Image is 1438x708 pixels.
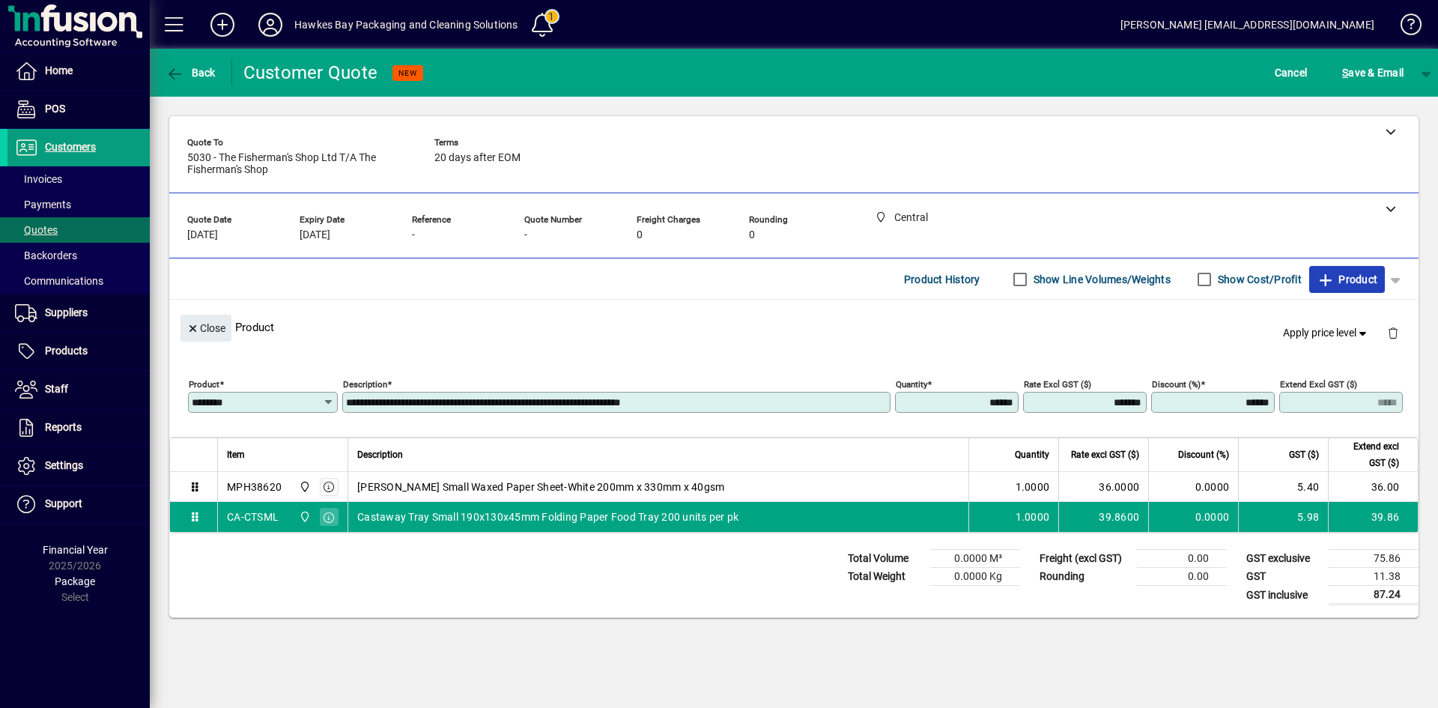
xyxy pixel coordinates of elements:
[1328,472,1418,502] td: 36.00
[7,333,150,370] a: Products
[1277,320,1376,347] button: Apply price level
[1120,13,1374,37] div: [PERSON_NAME] [EMAIL_ADDRESS][DOMAIN_NAME]
[840,568,930,586] td: Total Weight
[15,224,58,236] span: Quotes
[434,152,521,164] span: 20 days after EOM
[1239,550,1329,568] td: GST exclusive
[177,321,235,334] app-page-header-button: Close
[7,485,150,523] a: Support
[7,294,150,332] a: Suppliers
[1032,550,1137,568] td: Freight (excl GST)
[246,11,294,38] button: Profile
[1238,472,1328,502] td: 5.40
[7,192,150,217] a: Payments
[1137,568,1227,586] td: 0.00
[45,383,68,395] span: Staff
[1375,315,1411,351] button: Delete
[1239,568,1329,586] td: GST
[187,229,218,241] span: [DATE]
[1148,502,1238,532] td: 0.0000
[1178,447,1229,463] span: Discount (%)
[15,173,62,185] span: Invoices
[357,479,724,494] span: [PERSON_NAME] Small Waxed Paper Sheet-White 200mm x 330mm x 40gsm
[15,199,71,211] span: Payments
[7,268,150,294] a: Communications
[1152,379,1201,390] mat-label: Discount (%)
[1068,509,1139,524] div: 39.8600
[840,550,930,568] td: Total Volume
[43,544,108,556] span: Financial Year
[227,479,282,494] div: MPH38620
[55,575,95,587] span: Package
[524,229,527,241] span: -
[1016,479,1050,494] span: 1.0000
[930,568,1020,586] td: 0.0000 Kg
[45,497,82,509] span: Support
[7,409,150,447] a: Reports
[1317,267,1377,291] span: Product
[1016,509,1050,524] span: 1.0000
[930,550,1020,568] td: 0.0000 M³
[150,59,232,86] app-page-header-button: Back
[1329,568,1419,586] td: 11.38
[198,11,246,38] button: Add
[1342,67,1348,79] span: S
[7,217,150,243] a: Quotes
[180,315,231,342] button: Close
[7,447,150,485] a: Settings
[1309,266,1385,293] button: Product
[1137,550,1227,568] td: 0.00
[227,509,279,524] div: CA-CTSML
[1275,61,1308,85] span: Cancel
[295,479,312,495] span: Central
[412,229,415,241] span: -
[186,316,225,341] span: Close
[1148,472,1238,502] td: 0.0000
[45,345,88,357] span: Products
[896,379,927,390] mat-label: Quantity
[637,229,643,241] span: 0
[357,447,403,463] span: Description
[1031,272,1171,287] label: Show Line Volumes/Weights
[749,229,755,241] span: 0
[1239,586,1329,605] td: GST inclusive
[294,13,518,37] div: Hawkes Bay Packaging and Cleaning Solutions
[1015,447,1049,463] span: Quantity
[1032,568,1137,586] td: Rounding
[15,275,103,287] span: Communications
[1238,502,1328,532] td: 5.98
[1335,59,1411,86] button: Save & Email
[1329,550,1419,568] td: 75.86
[45,141,96,153] span: Customers
[45,459,83,471] span: Settings
[1342,61,1404,85] span: ave & Email
[1329,586,1419,605] td: 87.24
[1375,326,1411,339] app-page-header-button: Delete
[904,267,980,291] span: Product History
[7,371,150,408] a: Staff
[169,300,1419,354] div: Product
[162,59,219,86] button: Back
[300,229,330,241] span: [DATE]
[1271,59,1311,86] button: Cancel
[398,68,417,78] span: NEW
[1389,3,1419,52] a: Knowledge Base
[243,61,378,85] div: Customer Quote
[1289,447,1319,463] span: GST ($)
[1215,272,1302,287] label: Show Cost/Profit
[1283,325,1370,341] span: Apply price level
[295,509,312,525] span: Central
[15,249,77,261] span: Backorders
[1068,479,1139,494] div: 36.0000
[187,152,412,176] span: 5030 - The Fisherman's Shop Ltd T/A The Fisherman's Shop
[45,103,65,115] span: POS
[45,421,82,433] span: Reports
[357,509,738,524] span: Castaway Tray Small 190x130x45mm Folding Paper Food Tray 200 units per pk
[898,266,986,293] button: Product History
[7,91,150,128] a: POS
[7,52,150,90] a: Home
[1328,502,1418,532] td: 39.86
[1280,379,1357,390] mat-label: Extend excl GST ($)
[7,243,150,268] a: Backorders
[45,306,88,318] span: Suppliers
